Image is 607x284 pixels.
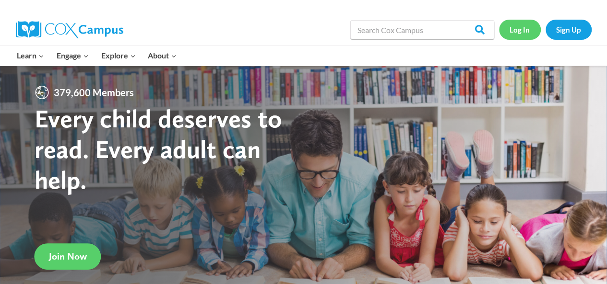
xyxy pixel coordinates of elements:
nav: Primary Navigation [11,45,183,66]
span: 379,600 Members [50,85,138,100]
img: Cox Campus [16,21,123,38]
a: Log In [499,20,541,39]
button: Child menu of Engage [50,45,95,66]
nav: Secondary Navigation [499,20,592,39]
input: Search Cox Campus [350,20,494,39]
span: Join Now [49,250,87,262]
button: Child menu of Explore [95,45,142,66]
a: Sign Up [546,20,592,39]
button: Child menu of Learn [11,45,51,66]
button: Child menu of About [142,45,183,66]
a: Join Now [35,243,101,270]
strong: Every child deserves to read. Every adult can help. [35,103,282,194]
